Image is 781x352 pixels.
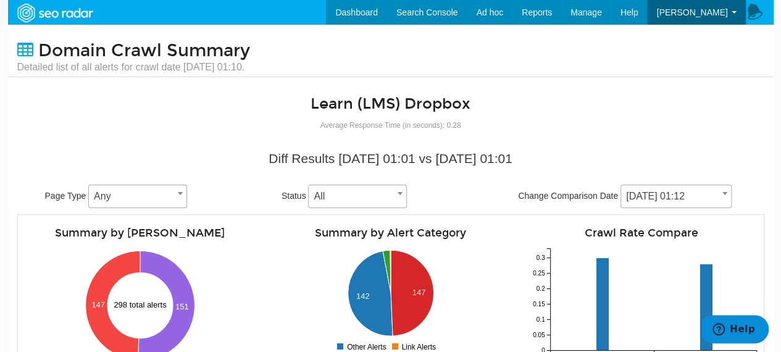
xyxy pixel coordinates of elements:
[88,185,187,208] span: Any
[536,316,545,323] tspan: 0.1
[282,191,306,201] span: Status
[620,7,638,17] span: Help
[536,285,545,292] tspan: 0.2
[45,191,86,201] span: Page Type
[570,7,602,17] span: Manage
[12,2,98,24] img: SEORadar
[27,149,755,168] div: Diff Results [DATE] 01:01 vs [DATE] 01:01
[275,227,507,239] h4: Summary by Alert Category
[702,315,769,346] iframe: Opens a widget where you can find more information
[533,332,545,338] tspan: 0.05
[38,40,250,61] span: Domain Crawl Summary
[311,94,470,113] a: Learn (LMS) Dropbox
[518,191,618,201] span: Change Comparison Date
[621,188,731,205] span: 08/28/2025 01:12
[522,7,552,17] span: Reports
[309,188,406,205] span: All
[308,185,407,208] span: All
[114,300,167,309] text: 298 total alerts
[656,7,727,17] span: [PERSON_NAME]
[89,188,186,205] span: Any
[24,227,256,239] h4: Summary by [PERSON_NAME]
[620,185,732,208] span: 08/28/2025 01:12
[533,301,545,308] tspan: 0.15
[536,254,545,261] tspan: 0.3
[17,61,250,74] small: Detailed list of all alerts for crawl date [DATE] 01:10.
[476,7,503,17] span: Ad hoc
[525,227,758,239] h4: Crawl Rate Compare
[320,121,461,130] small: Average Response Time (in seconds): 0.28
[533,270,545,277] tspan: 0.25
